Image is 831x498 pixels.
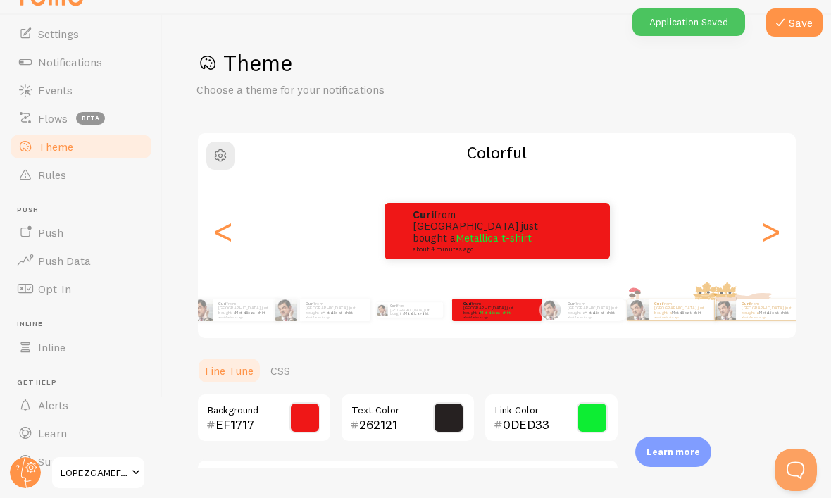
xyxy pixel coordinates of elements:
[38,139,73,154] span: Theme
[38,168,66,182] span: Rules
[568,316,623,318] small: about 4 minutes ago
[38,454,80,468] span: Support
[8,76,154,104] a: Events
[635,437,711,467] div: Learn more
[742,301,798,318] p: from [GEOGRAPHIC_DATA] just bought a
[8,20,154,48] a: Settings
[17,320,154,329] span: Inline
[390,304,397,308] strong: Curi
[413,246,549,253] small: about 4 minutes ago
[38,83,73,97] span: Events
[715,299,736,320] img: Fomo
[51,456,146,490] a: LOPEZGAMEFARM
[38,340,65,354] span: Inline
[646,445,700,459] p: Learn more
[190,299,213,321] img: Fomo
[775,449,817,491] iframe: Help Scout Beacon - Open
[76,112,105,125] span: beta
[196,49,797,77] h1: Theme
[377,304,388,316] img: Fomo
[766,8,823,37] button: Save
[38,426,67,440] span: Learn
[215,180,232,282] div: Previous slide
[8,132,154,161] a: Theme
[742,301,750,306] strong: Curi
[456,231,532,244] a: Metallica t-shirt
[8,161,154,189] a: Rules
[463,301,472,306] strong: Curi
[38,111,68,125] span: Flows
[585,310,615,316] a: Metallica t-shirt
[672,310,702,316] a: Metallica t-shirt
[480,310,511,316] a: Metallica t-shirt
[390,302,437,318] p: from [GEOGRAPHIC_DATA] just bought a
[8,447,154,475] a: Support
[17,206,154,215] span: Push
[413,208,434,221] strong: Curi
[404,311,428,316] a: Metallica t-shirt
[654,301,663,306] strong: Curi
[38,398,68,412] span: Alerts
[306,301,365,318] p: from [GEOGRAPHIC_DATA] just bought a
[306,316,363,318] small: about 4 minutes ago
[235,310,265,316] a: Metallica t-shirt
[196,82,535,98] p: Choose a theme for your notifications
[218,301,275,318] p: from [GEOGRAPHIC_DATA] just bought a
[8,333,154,361] a: Inline
[8,48,154,76] a: Notifications
[8,391,154,419] a: Alerts
[654,301,711,318] p: from [GEOGRAPHIC_DATA] just bought a
[762,180,779,282] div: Next slide
[742,316,796,318] small: about 4 minutes ago
[8,218,154,247] a: Push
[632,8,745,36] div: Application Saved
[8,275,154,303] a: Opt-In
[8,419,154,447] a: Learn
[38,55,102,69] span: Notifications
[568,301,624,318] p: from [GEOGRAPHIC_DATA] just bought a
[38,282,71,296] span: Opt-In
[463,301,520,318] p: from [GEOGRAPHIC_DATA] just bought a
[8,247,154,275] a: Push Data
[38,27,79,41] span: Settings
[759,310,789,316] a: Metallica t-shirt
[627,299,649,320] img: Fomo
[262,356,299,385] a: CSS
[413,209,554,253] p: from [GEOGRAPHIC_DATA] just bought a
[196,356,262,385] a: Fine Tune
[275,299,297,321] img: Fomo
[8,104,154,132] a: Flows beta
[568,301,576,306] strong: Curi
[306,301,314,306] strong: Curi
[61,464,127,481] span: LOPEZGAMEFARM
[218,301,227,306] strong: Curi
[323,310,353,316] a: Metallica t-shirt
[17,378,154,387] span: Get Help
[463,316,518,318] small: about 4 minutes ago
[218,316,273,318] small: about 4 minutes ago
[38,225,63,239] span: Push
[654,316,709,318] small: about 4 minutes ago
[38,254,91,268] span: Push Data
[541,299,561,320] img: Fomo
[198,142,796,163] h2: Colorful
